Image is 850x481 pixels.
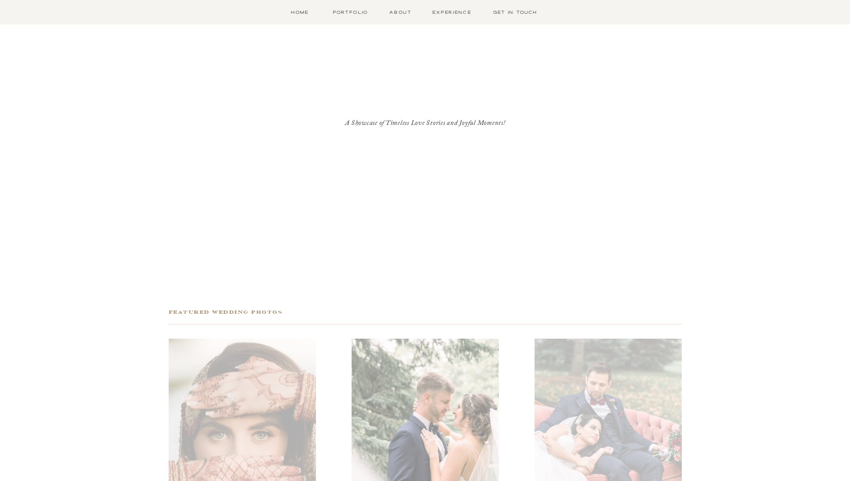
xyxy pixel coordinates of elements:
[490,8,540,16] a: Get in Touch
[286,8,314,16] a: Home
[169,308,392,317] h2: Featured Wedding Photos
[342,119,509,128] h1: A Showcase of Timeless Love Stories and Joyful Moments!
[431,8,473,16] a: Experience
[331,8,370,16] a: Portfolio
[388,8,414,16] a: About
